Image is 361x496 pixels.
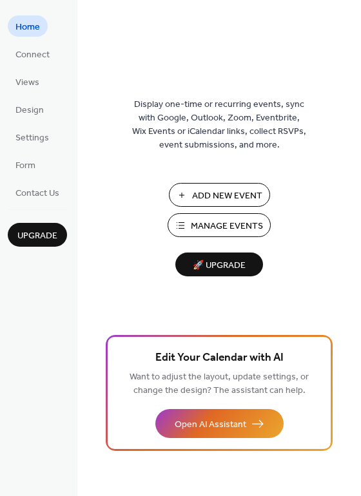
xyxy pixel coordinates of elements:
[8,43,57,64] a: Connect
[175,253,263,276] button: 🚀 Upgrade
[130,368,309,399] span: Want to adjust the layout, update settings, or change the design? The assistant can help.
[191,220,263,233] span: Manage Events
[15,159,35,173] span: Form
[15,104,44,117] span: Design
[8,99,52,120] a: Design
[8,71,47,92] a: Views
[183,257,255,274] span: 🚀 Upgrade
[8,154,43,175] a: Form
[15,187,59,200] span: Contact Us
[168,213,271,237] button: Manage Events
[8,182,67,203] a: Contact Us
[169,183,270,207] button: Add New Event
[17,229,57,243] span: Upgrade
[8,223,67,247] button: Upgrade
[15,76,39,90] span: Views
[155,349,284,367] span: Edit Your Calendar with AI
[192,189,262,203] span: Add New Event
[132,98,306,152] span: Display one-time or recurring events, sync with Google, Outlook, Zoom, Eventbrite, Wix Events or ...
[15,21,40,34] span: Home
[8,126,57,148] a: Settings
[175,418,246,432] span: Open AI Assistant
[155,409,284,438] button: Open AI Assistant
[8,15,48,37] a: Home
[15,48,50,62] span: Connect
[15,131,49,145] span: Settings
